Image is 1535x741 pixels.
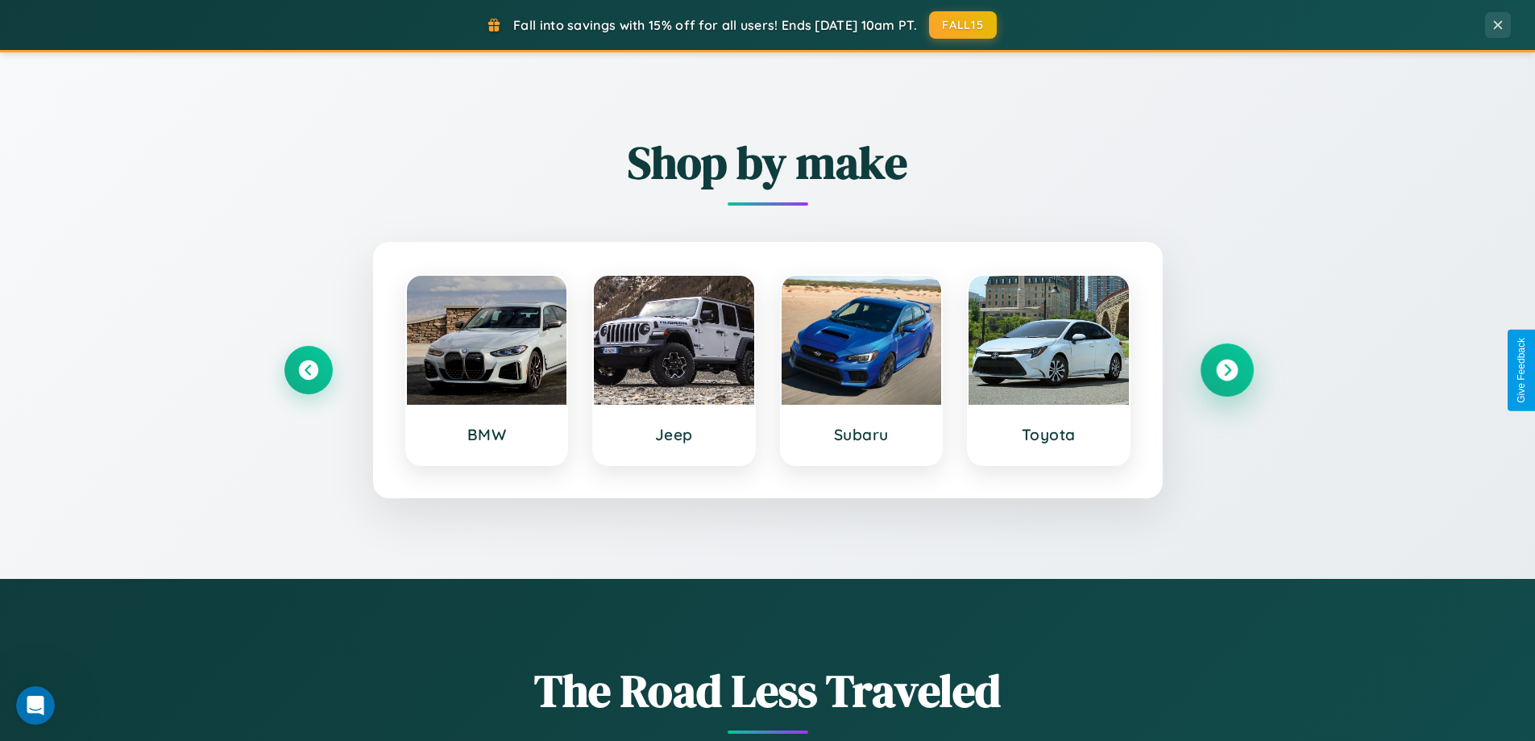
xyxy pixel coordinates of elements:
[929,11,997,39] button: FALL15
[284,660,1251,722] h1: The Road Less Traveled
[513,17,917,33] span: Fall into savings with 15% off for all users! Ends [DATE] 10am PT.
[1516,338,1527,403] div: Give Feedback
[985,425,1113,444] h3: Toyota
[610,425,738,444] h3: Jeep
[16,686,55,725] iframe: Intercom live chat
[798,425,926,444] h3: Subaru
[423,425,551,444] h3: BMW
[284,131,1251,194] h2: Shop by make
